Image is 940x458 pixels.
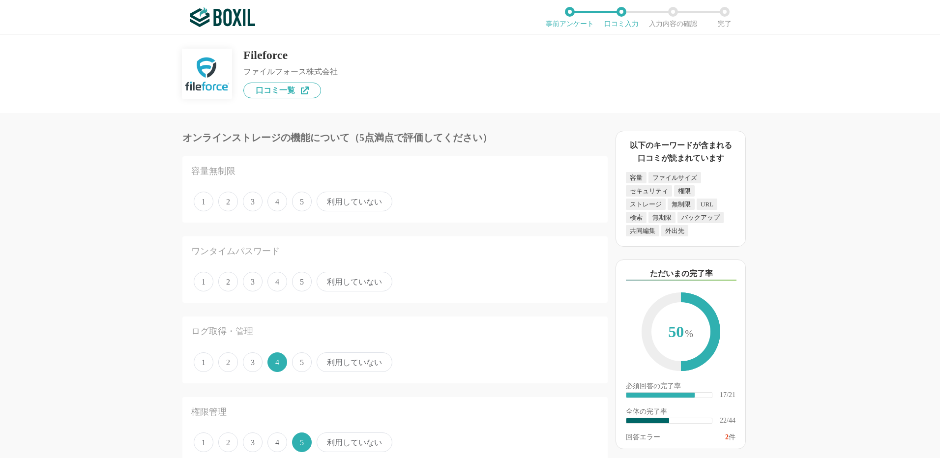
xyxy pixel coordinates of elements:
[626,225,659,236] div: 共同編集
[218,432,238,452] span: 2
[648,172,701,183] div: ファイルサイズ
[194,352,213,372] span: 1
[626,383,735,392] div: 必須回答の完了率
[267,272,287,291] span: 4
[292,432,312,452] span: 5
[267,432,287,452] span: 4
[725,434,735,441] div: 件
[626,199,666,210] div: ストレージ
[317,352,392,372] span: 利用していない
[544,7,595,28] li: 事前アンケート
[191,165,558,177] div: 容量無制限
[243,68,338,76] div: ファイルフォース株式会社
[626,212,646,223] div: 検索
[651,302,710,363] span: 50
[626,434,660,441] div: 回答エラー
[218,272,238,291] span: 2
[720,417,735,424] div: 22/44
[317,192,392,211] span: 利用していない
[595,7,647,28] li: 口コミ入力
[256,86,295,94] span: 口コミ一覧
[243,352,263,372] span: 3
[182,133,608,143] div: オンラインストレージの機能について（5点満点で評価してください）
[697,199,717,210] div: URL
[626,393,695,398] div: ​
[190,7,255,27] img: ボクシルSaaS_ロゴ
[626,268,736,281] div: ただいまの完了率
[243,432,263,452] span: 3
[725,433,729,441] span: 2
[218,352,238,372] span: 2
[720,392,735,399] div: 17/21
[674,185,695,197] div: 権限
[648,212,676,223] div: 無期限
[191,406,558,418] div: 権限管理
[626,408,735,417] div: 全体の完了率
[194,272,213,291] span: 1
[292,272,312,291] span: 5
[243,272,263,291] span: 3
[661,225,688,236] div: 外出先
[626,185,672,197] div: セキュリティ
[292,352,312,372] span: 5
[317,432,392,452] span: 利用していない
[194,432,213,452] span: 1
[699,7,750,28] li: 完了
[267,192,287,211] span: 4
[685,328,693,339] span: %
[292,192,312,211] span: 5
[626,418,669,423] div: ​
[243,83,321,98] a: 口コミ一覧
[647,7,699,28] li: 入力内容の確認
[317,272,392,291] span: 利用していない
[668,199,695,210] div: 無制限
[194,192,213,211] span: 1
[243,49,338,61] div: Fileforce
[218,192,238,211] span: 2
[626,139,735,164] div: 以下のキーワードが含まれる口コミが読まれています
[626,172,646,183] div: 容量
[677,212,724,223] div: バックアップ
[243,192,263,211] span: 3
[267,352,287,372] span: 4
[191,325,558,338] div: ログ取得・管理
[191,245,558,258] div: ワンタイムパスワード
